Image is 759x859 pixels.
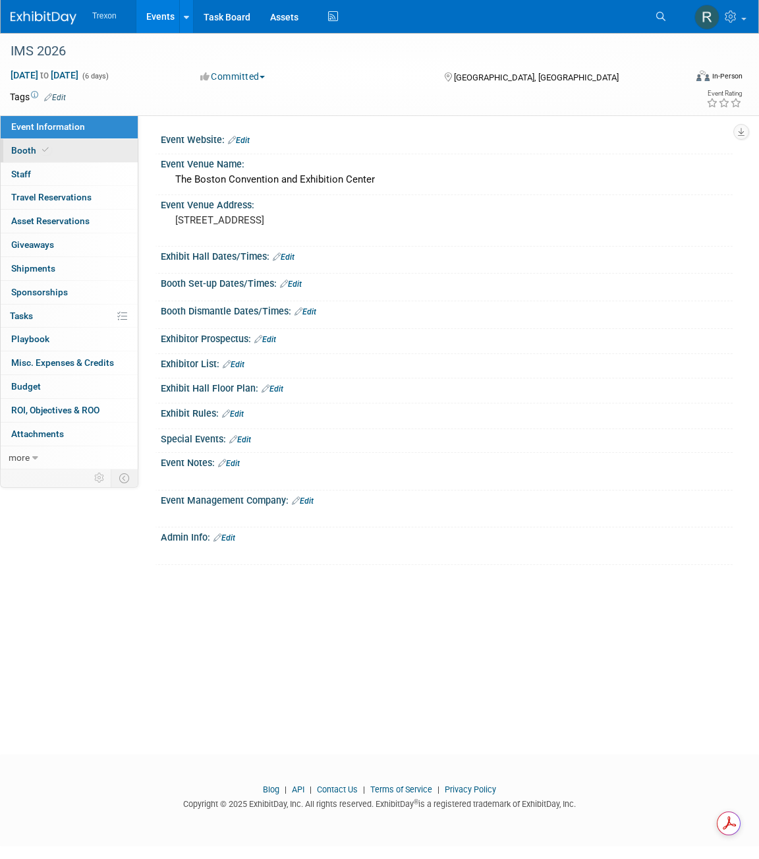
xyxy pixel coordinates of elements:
[11,216,90,226] span: Asset Reservations
[1,281,138,304] a: Sponsorships
[161,274,733,291] div: Booth Set-up Dates/Times:
[306,785,315,794] span: |
[11,287,68,297] span: Sponsorships
[222,409,244,419] a: Edit
[254,335,276,344] a: Edit
[92,11,117,20] span: Trexon
[360,785,368,794] span: |
[161,154,733,171] div: Event Venue Name:
[1,163,138,186] a: Staff
[218,459,240,468] a: Edit
[9,452,30,463] span: more
[696,71,710,81] img: Format-Inperson.png
[228,136,250,145] a: Edit
[434,785,443,794] span: |
[712,71,743,81] div: In-Person
[161,195,733,212] div: Event Venue Address:
[263,785,279,794] a: Blog
[1,423,138,446] a: Attachments
[1,186,138,209] a: Travel Reservations
[44,93,66,102] a: Edit
[629,69,743,88] div: Event Format
[161,354,733,371] div: Exhibitor List:
[454,73,619,82] span: [GEOGRAPHIC_DATA], [GEOGRAPHIC_DATA]
[11,429,64,439] span: Attachments
[111,469,138,487] td: Toggle Event Tabs
[11,381,41,392] span: Budget
[10,69,79,81] span: [DATE] [DATE]
[1,233,138,256] a: Giveaways
[11,145,51,156] span: Booth
[1,115,138,138] a: Event Information
[38,70,51,80] span: to
[11,11,76,24] img: ExhibitDay
[175,214,385,226] pre: [STREET_ADDRESS]
[10,311,33,321] span: Tasks
[6,40,671,63] div: IMS 2026
[1,399,138,422] a: ROI, Objectives & ROO
[11,405,99,415] span: ROI, Objectives & ROO
[273,252,295,262] a: Edit
[161,429,733,446] div: Special Events:
[292,496,314,506] a: Edit
[1,351,138,374] a: Misc. Expenses & Credits
[10,90,66,104] td: Tags
[11,169,31,179] span: Staff
[161,301,733,318] div: Booth Dismantle Dates/Times:
[161,247,733,264] div: Exhibit Hall Dates/Times:
[11,121,85,132] span: Event Information
[445,785,496,794] a: Privacy Policy
[161,453,733,470] div: Event Notes:
[161,490,733,508] div: Event Management Company:
[161,378,733,396] div: Exhibit Hall Floor Plan:
[370,785,432,794] a: Terms of Service
[1,210,138,233] a: Asset Reservations
[88,469,111,487] td: Personalize Event Tab Strip
[161,527,733,545] div: Admin Info:
[213,533,235,543] a: Edit
[280,280,302,289] a: Edit
[1,257,138,280] a: Shipments
[81,72,109,80] span: (6 days)
[171,169,723,190] div: The Boston Convention and Exhibition Center
[694,5,719,30] img: Ryan Flores
[1,305,138,328] a: Tasks
[1,328,138,351] a: Playbook
[414,798,418,806] sup: ®
[223,360,244,369] a: Edit
[229,435,251,444] a: Edit
[161,329,733,346] div: Exhibitor Prospectus:
[11,263,55,274] span: Shipments
[295,307,316,316] a: Edit
[161,130,733,147] div: Event Website:
[1,139,138,162] a: Booth
[11,239,54,250] span: Giveaways
[1,375,138,398] a: Budget
[42,146,49,154] i: Booth reservation complete
[161,403,733,421] div: Exhibit Rules:
[11,192,92,202] span: Travel Reservations
[317,785,358,794] a: Contact Us
[1,446,138,469] a: more
[706,90,742,97] div: Event Rating
[11,334,49,344] span: Playbook
[262,384,283,394] a: Edit
[11,357,114,368] span: Misc. Expenses & Credits
[281,785,290,794] span: |
[292,785,304,794] a: API
[196,70,270,83] button: Committed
